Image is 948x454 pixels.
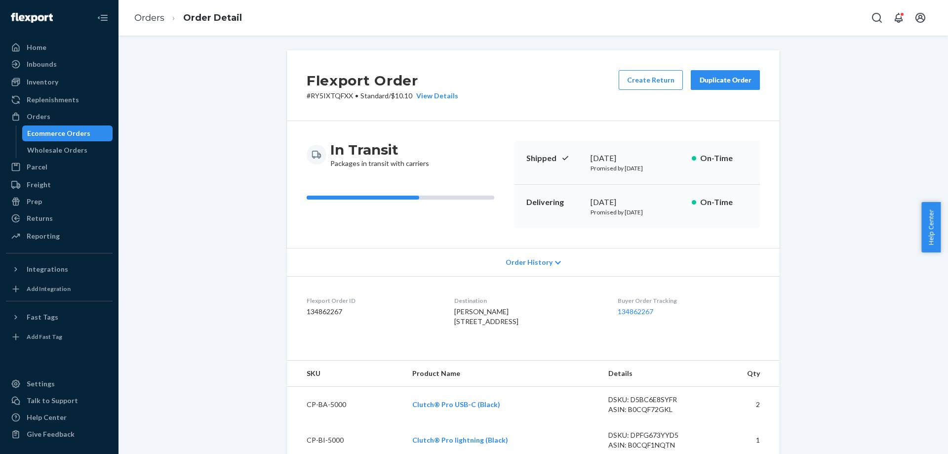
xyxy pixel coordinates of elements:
a: 134862267 [618,307,653,316]
div: Freight [27,180,51,190]
a: Parcel [6,159,113,175]
a: Order Detail [183,12,242,23]
a: Orders [134,12,164,23]
div: DSKU: D5BC6E8SYFR [608,395,701,405]
dd: 134862267 [307,307,438,317]
div: Inventory [27,77,58,87]
div: Prep [27,197,42,206]
ol: breadcrumbs [126,3,250,33]
button: Open account menu [910,8,930,28]
a: Inbounds [6,56,113,72]
button: Open Search Box [867,8,887,28]
th: SKU [287,361,404,387]
button: Duplicate Order [691,70,760,90]
div: DSKU: DPFG673YYD5 [608,430,701,440]
div: Fast Tags [27,312,58,322]
h3: In Transit [330,141,429,159]
button: Talk to Support [6,393,113,409]
p: On-Time [700,153,748,164]
button: Fast Tags [6,309,113,325]
div: Home [27,42,46,52]
span: • [355,91,358,100]
div: Ecommerce Orders [27,128,90,138]
div: Reporting [27,231,60,241]
a: Add Fast Tag [6,329,113,345]
dt: Buyer Order Tracking [618,296,760,305]
div: ASIN: B0CQF1NQTN [608,440,701,450]
div: Wholesale Orders [27,145,87,155]
div: Add Fast Tag [27,332,62,341]
div: [DATE] [591,153,684,164]
img: Flexport logo [11,13,53,23]
span: Standard [360,91,389,100]
a: Help Center [6,410,113,425]
div: ASIN: B0CQF72GKL [608,405,701,414]
a: Home [6,40,113,55]
p: Promised by [DATE] [591,164,684,172]
a: Wholesale Orders [22,142,113,158]
a: Add Integration [6,281,113,297]
div: Parcel [27,162,47,172]
div: Settings [27,379,55,389]
h2: Flexport Order [307,70,458,91]
div: Help Center [27,413,67,422]
a: Freight [6,177,113,193]
td: CP-BA-5000 [287,387,404,423]
a: Inventory [6,74,113,90]
div: Orders [27,112,50,122]
a: Returns [6,210,113,226]
div: Returns [27,213,53,223]
button: Integrations [6,261,113,277]
p: Shipped [526,153,583,164]
button: Give Feedback [6,426,113,442]
button: Open notifications [889,8,908,28]
dt: Destination [454,296,601,305]
div: Talk to Support [27,396,78,406]
a: Replenishments [6,92,113,108]
div: Integrations [27,264,68,274]
a: Settings [6,376,113,392]
a: Clutch® Pro lightning (Black) [412,436,508,444]
div: Packages in transit with carriers [330,141,429,168]
dt: Flexport Order ID [307,296,438,305]
p: Promised by [DATE] [591,208,684,216]
a: Clutch® Pro USB-C (Black) [412,400,500,409]
a: Reporting [6,228,113,244]
button: Close Navigation [93,8,113,28]
iframe: Opens a widget where you can chat to one of our agents [885,424,938,449]
th: Qty [709,361,780,387]
div: Give Feedback [27,429,75,439]
div: Duplicate Order [699,75,751,85]
div: Add Integration [27,285,71,293]
button: Help Center [921,202,941,252]
a: Ecommerce Orders [22,125,113,141]
td: 2 [709,387,780,423]
a: Prep [6,194,113,209]
span: [PERSON_NAME] [STREET_ADDRESS] [454,307,518,326]
p: # RY5IXTQFXX / $10.10 [307,91,458,101]
th: Product Name [404,361,600,387]
a: Orders [6,109,113,124]
th: Details [600,361,709,387]
div: Inbounds [27,59,57,69]
div: [DATE] [591,197,684,208]
button: Create Return [619,70,683,90]
button: View Details [412,91,458,101]
p: On-Time [700,197,748,208]
div: Replenishments [27,95,79,105]
span: Order History [506,257,553,267]
p: Delivering [526,197,583,208]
